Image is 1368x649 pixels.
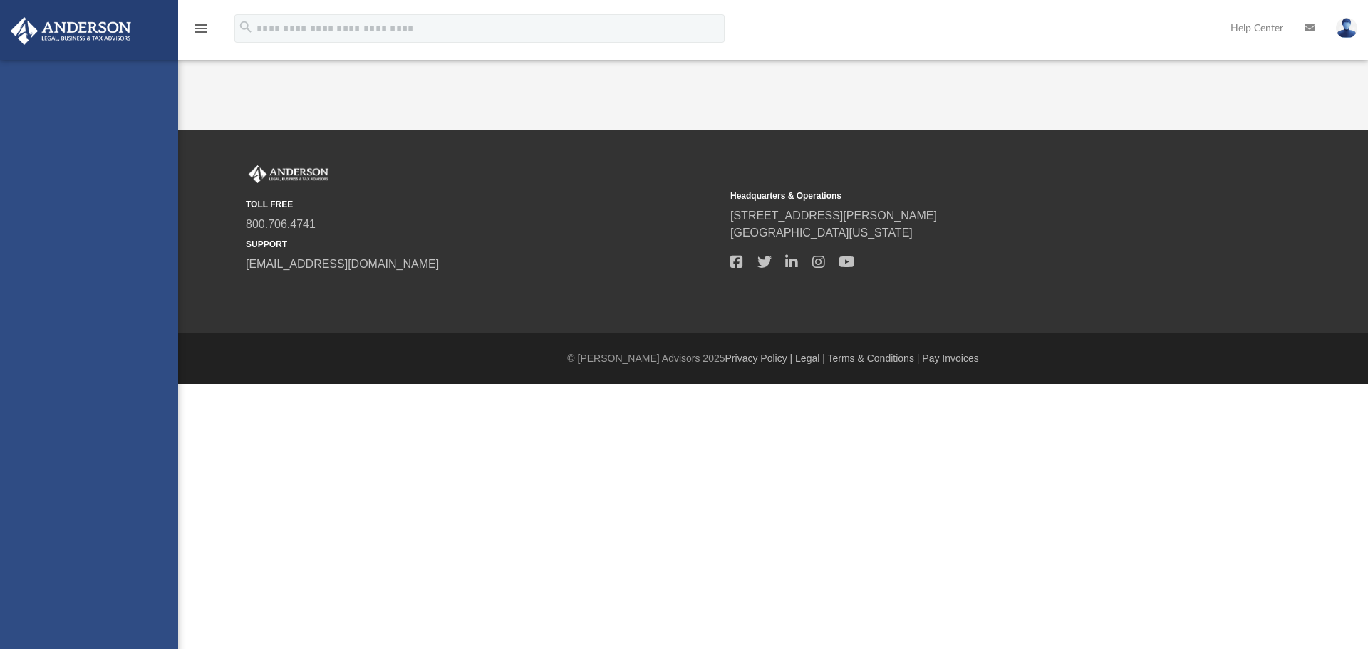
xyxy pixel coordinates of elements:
small: SUPPORT [246,238,720,251]
img: Anderson Advisors Platinum Portal [6,17,135,45]
a: Terms & Conditions | [828,353,920,364]
a: [GEOGRAPHIC_DATA][US_STATE] [730,227,913,239]
i: menu [192,20,209,37]
small: TOLL FREE [246,198,720,211]
img: Anderson Advisors Platinum Portal [246,165,331,184]
img: User Pic [1336,18,1357,38]
a: menu [192,27,209,37]
a: Pay Invoices [922,353,978,364]
a: 800.706.4741 [246,218,316,230]
a: [EMAIL_ADDRESS][DOMAIN_NAME] [246,258,439,270]
a: Legal | [795,353,825,364]
a: [STREET_ADDRESS][PERSON_NAME] [730,209,937,222]
small: Headquarters & Operations [730,189,1205,202]
a: Privacy Policy | [725,353,793,364]
div: © [PERSON_NAME] Advisors 2025 [178,351,1368,366]
i: search [238,19,254,35]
